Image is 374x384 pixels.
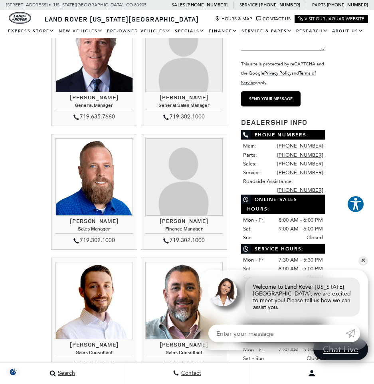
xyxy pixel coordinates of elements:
a: [PHONE_NUMBER] [327,2,368,8]
a: [PHONE_NUMBER] [186,2,228,8]
a: [PHONE_NUMBER] [277,143,323,149]
h4: General Manager [55,102,133,110]
span: Mon - Fri [243,257,265,263]
span: 7:30 AM - 5:30 PM [279,256,323,264]
h4: Sales Consultant [145,350,223,357]
span: Sat [243,266,251,272]
span: Online Sales Hours: [241,195,325,214]
span: 8:00 AM - 5:00 PM [279,264,323,273]
h3: [PERSON_NAME] [145,94,223,100]
span: Closed [307,233,323,242]
nav: Main Navigation [6,24,368,38]
a: Submit [346,325,360,342]
a: Specials [173,24,207,38]
a: Hours & Map [215,16,252,22]
div: Welcome to Land Rover [US_STATE][GEOGRAPHIC_DATA], we are excited to meet you! Please tell us how... [245,278,360,317]
h3: [PERSON_NAME] [145,341,223,347]
span: Sun [243,234,251,240]
h4: Sales Consultant [55,350,133,357]
a: Terms of Service [241,71,316,85]
span: Service: [243,169,261,175]
span: Service Hours: [241,244,325,254]
aside: Accessibility Help Desk [347,195,364,215]
a: New Vehicles [57,24,105,38]
a: [PHONE_NUMBER] [277,187,323,193]
h3: [PERSON_NAME] [55,341,133,347]
span: Land Rover [US_STATE][GEOGRAPHIC_DATA] [45,15,199,24]
div: Privacy Settings [4,368,22,376]
a: About Us [330,24,366,38]
img: Land Rover [9,12,31,24]
div: 719.302.1021 [55,359,133,369]
span: 8:00 AM - 6:00 PM [279,216,323,224]
span: Sales: [243,161,257,167]
a: Visit Our Jaguar Website [298,16,364,22]
h3: [PERSON_NAME] [145,218,223,224]
a: land-rover [9,12,31,24]
h3: [PERSON_NAME] [55,94,133,100]
a: Privacy Policy [264,71,291,76]
input: Send your message [241,91,301,106]
a: [PHONE_NUMBER] [277,169,323,175]
span: 9:00 AM - 6:00 PM [279,224,323,233]
a: [STREET_ADDRESS] • [US_STATE][GEOGRAPHIC_DATA], CO 80905 [6,2,146,8]
a: Pre-Owned Vehicles [105,24,173,38]
span: Search [56,370,75,377]
h3: [PERSON_NAME] [55,218,133,224]
button: Explore your accessibility options [347,195,364,213]
a: EXPRESS STORE [6,24,57,38]
span: Sat - Sun [243,355,264,361]
span: Contact [179,370,201,377]
span: Roadside Assistance: [243,178,293,184]
a: Land Rover [US_STATE][GEOGRAPHIC_DATA] [40,15,204,24]
div: 719.635.7660 [55,112,133,122]
a: [PHONE_NUMBER] [277,152,323,158]
a: Finance [207,24,239,38]
h3: Dealership Info [241,118,325,126]
a: [PHONE_NUMBER] [259,2,300,8]
span: Mon - Fri [243,347,265,352]
div: 719.653.7661 [145,359,223,369]
a: Research [294,24,330,38]
small: This site is protected by reCAPTCHA and the Google and apply. [241,61,324,85]
span: Parts: [243,152,257,158]
h4: Finance Manager [145,226,223,234]
div: 719.302.1000 [55,236,133,245]
span: Closed [307,354,323,363]
div: 719.302.1000 [145,236,223,245]
a: [PHONE_NUMBER] [277,161,323,167]
span: Sat [243,226,251,232]
a: Contact Us [256,16,291,22]
div: 719.302.1000 [145,112,223,122]
span: Phone Numbers: [241,130,325,140]
h4: Sales Manager [55,226,133,234]
button: Open user profile menu [249,363,374,383]
a: Service & Parts [239,24,294,38]
input: Enter your message [208,325,346,342]
img: Agent profile photo [208,278,237,306]
span: Main: [243,143,256,149]
h4: General Sales Manager [145,102,223,110]
span: Mon - Fri [243,217,265,223]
